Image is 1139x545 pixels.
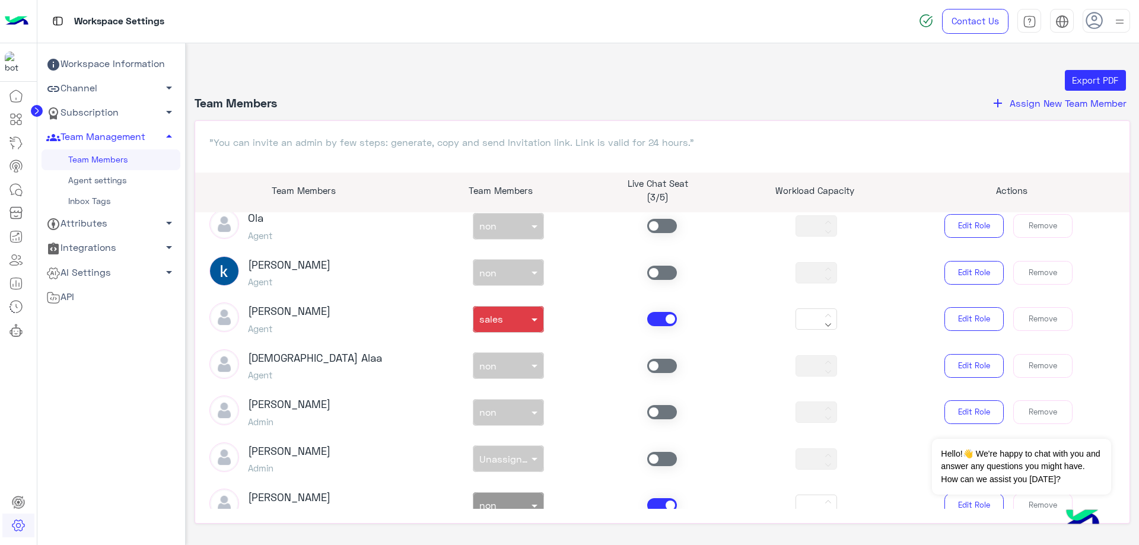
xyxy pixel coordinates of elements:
[209,256,239,286] img: ACg8ocJgZrH2hNVmQ3Xh4ROP4VqwmVODDK370JLJ8G7KijOnTKt7Mg=s96-c
[248,323,330,334] h5: Agent
[162,81,176,95] span: arrow_drop_down
[42,212,180,236] a: Attributes
[932,439,1111,495] span: Hello!👋 We're happy to chat with you and answer any questions you might have. How can we assist y...
[42,170,180,191] a: Agent settings
[248,230,272,241] h5: Agent
[1055,15,1069,28] img: tab
[209,302,239,332] img: defaultAdmin.png
[987,95,1130,111] button: addAssign New Team Member
[1013,493,1073,517] button: Remove
[248,276,330,287] h5: Agent
[248,352,382,365] h3: [DEMOGRAPHIC_DATA] alaa
[248,305,330,318] h3: [PERSON_NAME]
[944,307,1004,331] button: Edit Role
[1023,15,1036,28] img: tab
[42,260,180,285] a: AI Settings
[248,259,330,272] h3: [PERSON_NAME]
[42,101,180,125] a: Subscription
[162,265,176,279] span: arrow_drop_down
[991,96,1005,110] i: add
[944,493,1004,517] button: Edit Role
[209,396,239,425] img: defaultAdmin.png
[46,289,74,305] span: API
[42,149,180,170] a: Team Members
[1013,261,1073,285] button: Remove
[248,445,330,458] h3: [PERSON_NAME]
[431,184,570,197] p: Team Members
[195,95,277,111] h4: Team Members
[248,398,330,411] h3: [PERSON_NAME]
[1010,97,1127,109] span: Assign New Team Member
[42,191,180,212] a: Inbox Tags
[588,177,727,190] p: Live Chat Seat
[248,212,272,225] h3: ola
[5,52,26,73] img: 713415422032625
[5,9,28,34] img: Logo
[919,14,933,28] img: spinner
[248,491,330,504] h3: [PERSON_NAME]
[1013,400,1073,424] button: Remove
[209,489,239,518] img: defaultAdmin.png
[42,285,180,309] a: API
[162,105,176,119] span: arrow_drop_down
[1013,307,1073,331] button: Remove
[42,125,180,149] a: Team Management
[209,135,1116,149] p: "You can invite an admin by few steps: generate, copy and send Invitation link. Link is valid for...
[944,354,1004,378] button: Edit Role
[42,236,180,260] a: Integrations
[942,9,1008,34] a: Contact Us
[248,369,382,380] h5: Agent
[50,14,65,28] img: tab
[1013,354,1073,378] button: Remove
[209,349,239,379] img: defaultAdmin.png
[944,400,1004,424] button: Edit Role
[248,416,330,427] h5: Admin
[42,77,180,101] a: Channel
[1013,214,1073,238] button: Remove
[902,184,1121,197] p: Actions
[1112,14,1127,29] img: profile
[74,14,164,30] p: Workspace Settings
[745,184,885,197] p: Workload Capacity
[209,209,239,239] img: defaultAdmin.png
[944,214,1004,238] button: Edit Role
[1072,75,1118,85] span: Export PDF
[1062,498,1103,539] img: hulul-logo.png
[944,261,1004,285] button: Edit Role
[588,190,727,204] p: (3/5)
[195,184,413,197] p: Team Members
[248,463,330,473] h5: Admin
[209,442,239,472] img: defaultAdmin.png
[162,216,176,230] span: arrow_drop_down
[162,129,176,144] span: arrow_drop_up
[1017,9,1041,34] a: tab
[162,240,176,254] span: arrow_drop_down
[42,52,180,77] a: Workspace Information
[1065,70,1126,91] button: Export PDF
